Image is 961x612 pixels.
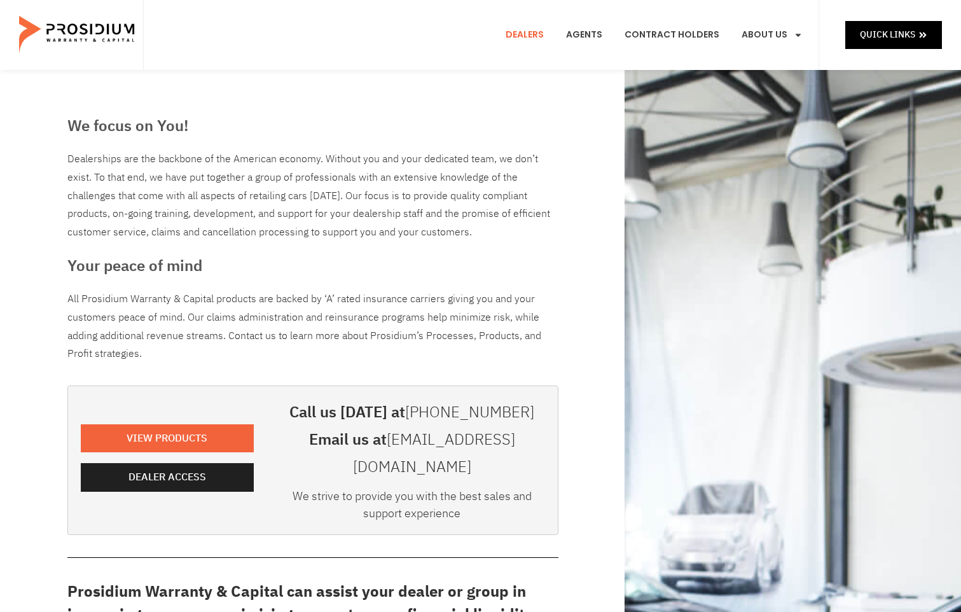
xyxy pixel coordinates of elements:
span: Last Name [245,1,286,11]
a: Dealer Access [81,463,254,492]
h3: Email us at [279,426,545,481]
p: All Prosidium Warranty & Capital products are backed by ‘A’ rated insurance carriers giving you a... [67,290,558,363]
h3: Your peace of mind [67,254,558,277]
a: About Us [732,11,812,59]
a: View Products [81,424,254,453]
h3: We focus on You! [67,115,558,137]
span: View Products [127,429,207,448]
a: Dealers [496,11,553,59]
div: We strive to provide you with the best sales and support experience [279,487,545,528]
a: Quick Links [845,21,942,48]
a: Contract Holders [615,11,729,59]
nav: Menu [496,11,812,59]
span: Dealer Access [128,468,206,487]
a: [PHONE_NUMBER] [405,401,534,424]
div: Dealerships are the backbone of the American economy. Without you and your dedicated team, we don... [67,150,558,242]
h3: Call us [DATE] at [279,399,545,426]
span: Quick Links [860,27,915,43]
a: [EMAIL_ADDRESS][DOMAIN_NAME] [353,428,515,478]
a: Agents [557,11,612,59]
